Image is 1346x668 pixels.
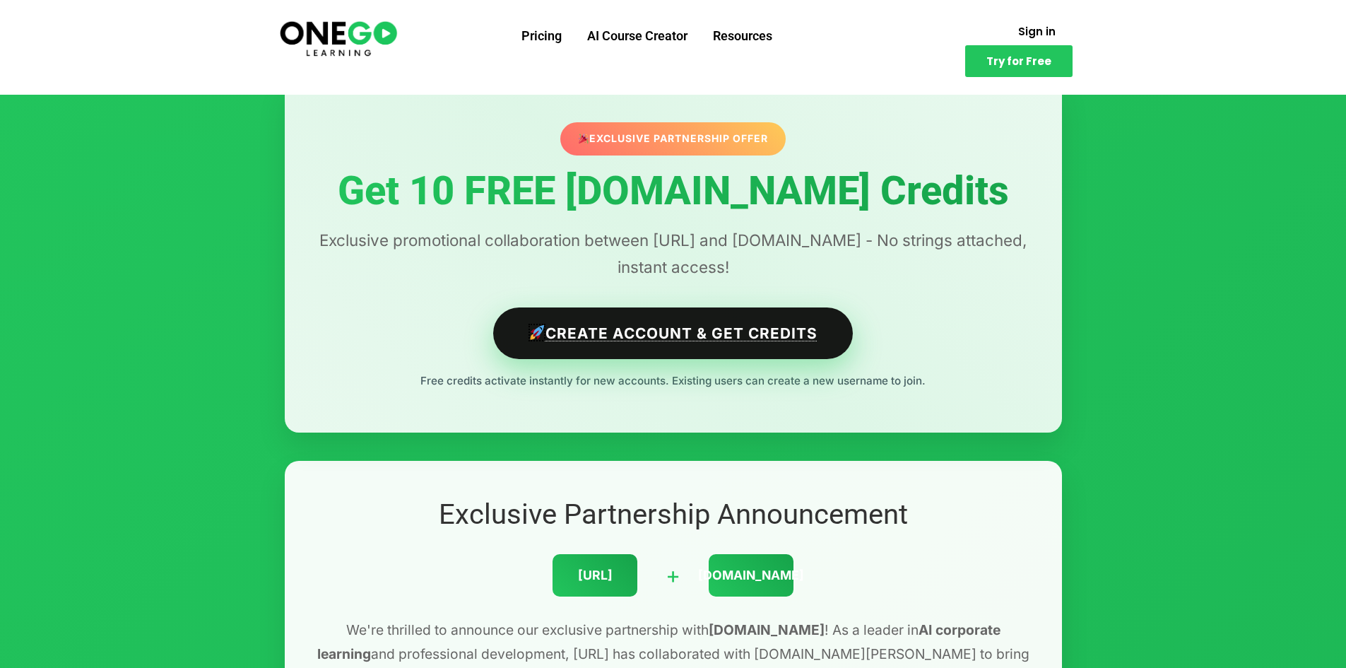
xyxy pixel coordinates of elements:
[313,496,1034,533] h2: Exclusive Partnership Announcement
[700,18,785,54] a: Resources
[1001,18,1073,45] a: Sign in
[313,227,1034,281] p: Exclusive promotional collaboration between [URL] and [DOMAIN_NAME] - No strings attached, instan...
[509,18,574,54] a: Pricing
[666,557,680,593] div: +
[709,554,793,597] div: [DOMAIN_NAME]
[1018,26,1056,37] span: Sign in
[553,554,637,597] div: [URL]
[574,18,700,54] a: AI Course Creator
[986,56,1051,66] span: Try for Free
[313,372,1034,390] p: Free credits activate instantly for new accounts. Existing users can create a new username to join.
[965,45,1073,77] a: Try for Free
[578,134,588,143] img: 🎉
[493,307,853,359] a: Create Account & Get Credits
[530,325,545,340] img: 🚀
[709,621,825,638] strong: [DOMAIN_NAME]
[560,122,787,156] div: Exclusive Partnership Offer
[313,170,1034,213] h1: Get 10 FREE [DOMAIN_NAME] Credits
